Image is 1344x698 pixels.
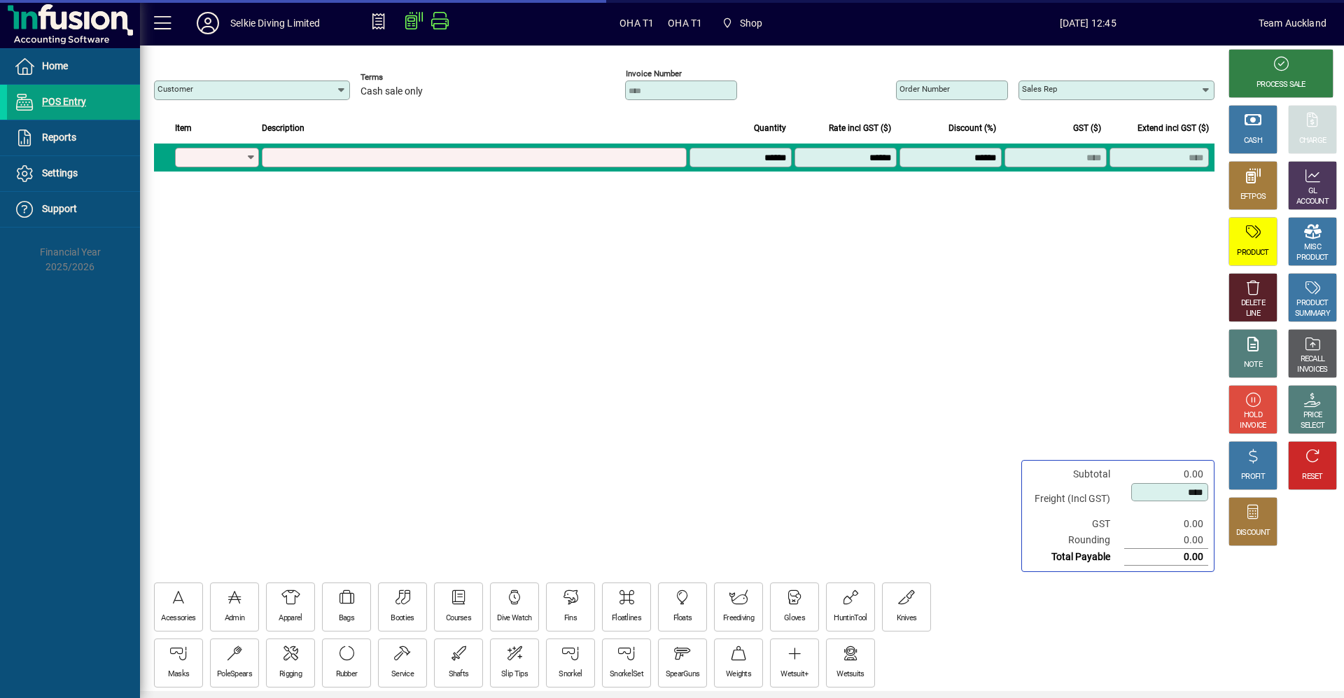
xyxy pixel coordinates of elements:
div: LINE [1246,309,1260,319]
a: Settings [7,156,140,191]
div: MISC [1304,242,1321,253]
div: Rigging [279,669,302,680]
button: Profile [185,11,230,36]
a: Home [7,49,140,84]
div: Acessories [161,613,195,624]
div: PRODUCT [1296,298,1328,309]
span: OHA T1 [668,12,702,34]
mat-label: Sales rep [1022,84,1057,94]
div: PROCESS SALE [1256,80,1305,90]
div: HuntinTool [834,613,867,624]
span: [DATE] 12:45 [918,12,1259,34]
mat-label: Invoice number [626,69,682,78]
div: PRICE [1303,410,1322,421]
div: Gloves [784,613,805,624]
div: SELECT [1301,421,1325,431]
span: Description [262,120,304,136]
td: Rounding [1028,532,1124,549]
div: Floatlines [612,613,641,624]
div: Freediving [723,613,754,624]
div: Wetsuits [836,669,864,680]
div: PRODUCT [1296,253,1328,263]
mat-label: Order number [899,84,950,94]
div: DISCOUNT [1236,528,1270,538]
span: Rate incl GST ($) [829,120,891,136]
td: 0.00 [1124,466,1208,482]
span: Cash sale only [360,86,423,97]
div: Bags [339,613,354,624]
div: CASH [1244,136,1262,146]
a: Support [7,192,140,227]
span: Item [175,120,192,136]
div: INVOICE [1240,421,1266,431]
div: Rubber [336,669,358,680]
div: Dive Watch [497,613,531,624]
div: Selkie Diving Limited [230,12,321,34]
span: POS Entry [42,96,86,107]
span: Extend incl GST ($) [1137,120,1209,136]
div: ACCOUNT [1296,197,1329,207]
div: Snorkel [559,669,582,680]
span: OHA T1 [619,12,654,34]
div: Slip Tips [501,669,528,680]
div: Shafts [449,669,469,680]
span: Discount (%) [948,120,996,136]
div: INVOICES [1297,365,1327,375]
td: Subtotal [1028,466,1124,482]
div: SUMMARY [1295,309,1330,319]
div: Floats [673,613,692,624]
span: Shop [716,11,768,36]
a: Reports [7,120,140,155]
div: PRODUCT [1237,248,1268,258]
div: Knives [897,613,917,624]
td: Total Payable [1028,549,1124,566]
span: GST ($) [1073,120,1101,136]
td: Freight (Incl GST) [1028,482,1124,516]
td: 0.00 [1124,549,1208,566]
td: GST [1028,516,1124,532]
span: Reports [42,132,76,143]
div: GL [1308,186,1317,197]
div: EFTPOS [1240,192,1266,202]
div: RECALL [1301,354,1325,365]
span: Quantity [754,120,786,136]
div: Service [391,669,414,680]
div: Masks [168,669,190,680]
div: PROFIT [1241,472,1265,482]
div: RESET [1302,472,1323,482]
div: CHARGE [1299,136,1326,146]
div: DELETE [1241,298,1265,309]
td: 0.00 [1124,516,1208,532]
div: SnorkelSet [610,669,643,680]
div: Weights [726,669,751,680]
div: Fins [564,613,577,624]
div: Courses [446,613,471,624]
div: SpearGuns [666,669,700,680]
span: Support [42,203,77,214]
div: Admin [225,613,245,624]
div: Apparel [279,613,302,624]
div: HOLD [1244,410,1262,421]
span: Terms [360,73,444,82]
td: 0.00 [1124,532,1208,549]
span: Settings [42,167,78,179]
div: Team Auckland [1259,12,1326,34]
span: Home [42,60,68,71]
div: PoleSpears [217,669,252,680]
div: Booties [391,613,414,624]
span: Shop [740,12,763,34]
mat-label: Customer [157,84,193,94]
div: Wetsuit+ [780,669,808,680]
div: NOTE [1244,360,1262,370]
